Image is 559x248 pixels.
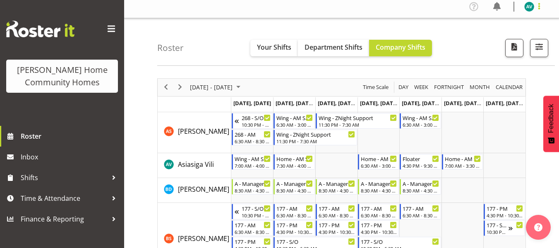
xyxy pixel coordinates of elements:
button: Next [175,82,186,92]
td: Asiasiga Vili resource [158,153,231,178]
div: Billie Sothern"s event - 177 - AM Begin From Wednesday, August 27, 2025 at 6:30:00 AM GMT+12:00 E... [316,204,357,219]
div: Barbara Dunlop"s event - A - Manager Begin From Monday, August 25, 2025 at 8:30:00 AM GMT+12:00 E... [232,179,273,195]
a: [PERSON_NAME] [178,234,229,243]
div: 268 - S/O [242,113,271,122]
div: A - Manager [235,179,271,188]
div: 8:30 AM - 4:30 PM [403,187,439,194]
span: Month [469,82,491,92]
div: Billie Sothern"s event - 177 - AM Begin From Monday, August 25, 2025 at 6:30:00 AM GMT+12:00 Ends... [232,220,273,236]
div: 8:30 AM - 4:30 PM [319,187,355,194]
span: [DATE], [DATE] [360,99,398,107]
span: [DATE], [DATE] [233,99,271,107]
div: Arshdeep Singh"s event - Wing - AM Support 1 Begin From Tuesday, August 26, 2025 at 6:30:00 AM GM... [274,113,315,129]
div: Billie Sothern"s event - 177 - PM Begin From Thursday, August 28, 2025 at 4:30:00 PM GMT+12:00 En... [358,220,399,236]
span: [PERSON_NAME] [178,127,229,136]
div: 4:30 PM - 10:30 PM [361,229,397,235]
div: 177 - PM [276,221,313,229]
span: Department Shifts [305,43,362,52]
h4: Roster [157,43,184,53]
div: Asiasiga Vili"s event - Floater Begin From Friday, August 29, 2025 at 4:30:00 PM GMT+12:00 Ends A... [400,154,441,170]
div: Arshdeep Singh"s event - Wing - ZNight Support Begin From Tuesday, August 26, 2025 at 11:30:00 PM... [274,130,357,145]
div: Wing - AM Support 1 [403,113,439,122]
button: Company Shifts [369,40,432,56]
div: [PERSON_NAME] Home Community Homes [14,64,110,89]
div: Arshdeep Singh"s event - 268 - AM Begin From Monday, August 25, 2025 at 6:30:00 AM GMT+12:00 Ends... [232,130,273,145]
span: Asiasiga Vili [178,160,214,169]
div: 177 - PM [235,237,271,246]
button: August 2025 [189,82,244,92]
div: 7:00 AM - 4:00 PM [235,162,271,169]
div: Wing - AM Support 1 [276,113,313,122]
img: help-xxl-2.png [534,223,542,231]
span: [DATE], [DATE] [318,99,355,107]
span: Day [398,82,409,92]
div: 177 - PM [319,221,355,229]
button: Department Shifts [298,40,369,56]
div: 177 - PM [487,204,523,212]
button: Time Scale [362,82,390,92]
div: A - Manager [403,179,439,188]
span: [DATE], [DATE] [486,99,523,107]
div: Billie Sothern"s event - 177 - PM Begin From Wednesday, August 27, 2025 at 4:30:00 PM GMT+12:00 E... [316,220,357,236]
div: Barbara Dunlop"s event - A - Manager Begin From Friday, August 29, 2025 at 8:30:00 AM GMT+12:00 E... [400,179,441,195]
div: 10:30 PM - 6:30 AM [487,229,509,235]
span: Inbox [21,151,120,163]
div: 6:30 AM - 8:30 AM [235,229,271,235]
div: 177 - S/O [276,237,355,246]
div: 8:30 AM - 4:30 PM [235,187,271,194]
span: [PERSON_NAME] [178,234,229,243]
div: 4:30 PM - 10:30 PM [319,229,355,235]
div: 6:30 AM - 8:30 AM [235,138,271,144]
div: 4:30 PM - 9:30 PM [403,162,439,169]
div: Billie Sothern"s event - 177 - S/O Begin From Sunday, August 24, 2025 at 10:30:00 PM GMT+12:00 En... [232,204,273,219]
button: Month [494,82,524,92]
span: Feedback [547,104,555,133]
div: 177 - AM [235,221,271,229]
a: Asiasiga Vili [178,159,214,169]
div: Billie Sothern"s event - 177 - AM Begin From Thursday, August 28, 2025 at 6:30:00 AM GMT+12:00 En... [358,204,399,219]
div: 11:30 PM - 7:30 AM [276,138,355,144]
div: August 25 - 31, 2025 [187,79,245,96]
span: [DATE], [DATE] [402,99,439,107]
div: 177 - AM [276,204,313,212]
button: Filter Shifts [530,39,548,57]
div: 6:30 AM - 8:30 AM [276,212,313,219]
span: Your Shifts [257,43,291,52]
div: 268 - AM [235,130,271,138]
div: 6:30 AM - 3:00 PM [276,121,313,128]
div: Home - AM Support 1 [445,154,481,163]
div: 10:30 PM - 6:30 AM [242,212,271,219]
div: Asiasiga Vili"s event - Home - AM Support 3 Begin From Tuesday, August 26, 2025 at 7:30:00 AM GMT... [274,154,315,170]
img: Rosterit website logo [6,21,74,37]
button: Download a PDF of the roster according to the set date range. [505,39,523,57]
div: Asiasiga Vili"s event - Wing - AM Support 2 Begin From Monday, August 25, 2025 at 7:00:00 AM GMT+... [232,154,273,170]
div: Floater [403,154,439,163]
div: Barbara Dunlop"s event - A - Manager Begin From Tuesday, August 26, 2025 at 8:30:00 AM GMT+12:00 ... [274,179,315,195]
div: Asiasiga Vili"s event - Home - AM Support 2 Begin From Thursday, August 28, 2025 at 6:30:00 AM GM... [358,154,399,170]
span: calendar [495,82,523,92]
div: Wing - ZNight Support [319,113,397,122]
div: 7:30 AM - 4:00 PM [276,162,313,169]
button: Timeline Month [468,82,492,92]
div: Wing - ZNight Support [276,130,355,138]
div: Billie Sothern"s event - 177 - AM Begin From Tuesday, August 26, 2025 at 6:30:00 AM GMT+12:00 End... [274,204,315,219]
div: 6:30 AM - 8:30 AM [319,212,355,219]
div: Billie Sothern"s event - 177 - AM Begin From Friday, August 29, 2025 at 6:30:00 AM GMT+12:00 Ends... [400,204,441,219]
span: Finance & Reporting [21,213,108,225]
span: Fortnight [433,82,465,92]
button: Your Shifts [250,40,298,56]
div: 8:30 AM - 4:30 PM [276,187,313,194]
td: Arshdeep Singh resource [158,112,231,153]
div: 177 - PM [361,221,397,229]
div: 8:30 AM - 4:30 PM [361,187,397,194]
div: 177 - AM [319,204,355,212]
div: Asiasiga Vili"s event - Home - AM Support 1 Begin From Saturday, August 30, 2025 at 7:00:00 AM GM... [442,154,483,170]
div: A - Manager [319,179,355,188]
div: 4:30 PM - 10:30 PM [487,212,523,219]
div: Barbara Dunlop"s event - A - Manager Begin From Wednesday, August 27, 2025 at 8:30:00 AM GMT+12:0... [316,179,357,195]
span: Time & Attendance [21,192,108,205]
div: 6:30 AM - 8:30 AM [403,212,439,219]
span: [PERSON_NAME] [178,185,229,194]
div: 4:30 PM - 10:30 PM [276,229,313,235]
div: 177 - S/O [361,237,439,246]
